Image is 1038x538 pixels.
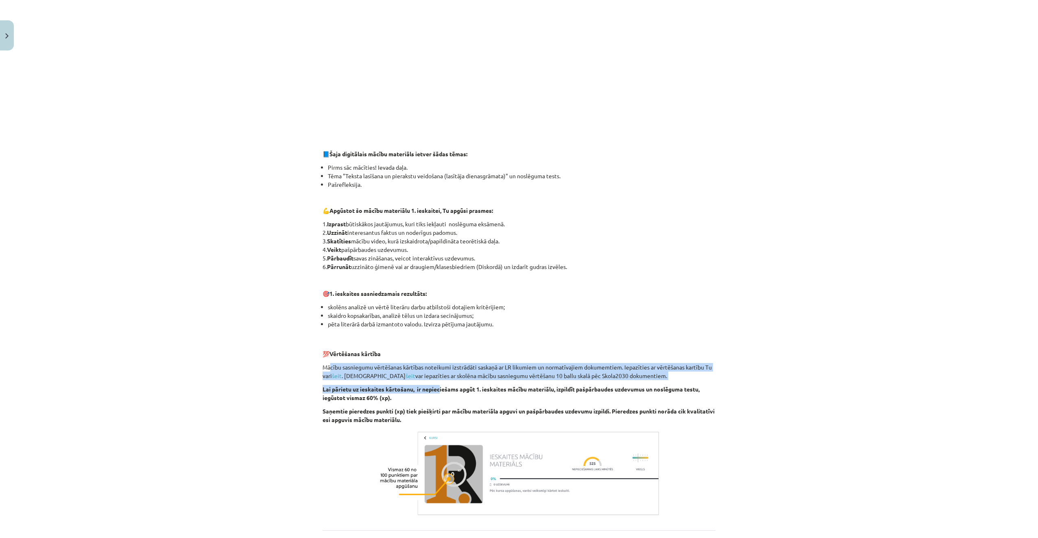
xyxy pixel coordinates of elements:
p: 1. būtiskākos jautājumus, kuri tiks iekļauti noslēguma eksāmenā. 2. interesantus faktus un noderī... [323,220,715,271]
b: Pārrunāt [327,263,351,270]
p: 🎯 [323,289,715,298]
b: Skatīties [327,237,351,245]
b: Pārbaudīt [327,254,353,262]
li: skaidro kopsakarības, analizē tēlus un izdara secinājumus; [328,311,715,320]
li: Pašrefleksija. [328,180,715,189]
strong: 1. ieskaites sasniedzamais rezultāts: [329,290,427,297]
b: Lai pārietu uz ieskaites kārtošanu, ir nepieciešams apgūt 1. ieskaites mācību materiālu, izpildīt... [323,385,700,401]
b: Saņemtie pieredzes punkti (xp) tiek piešķirti par mācību materiāla apguvi un pašpārbaudes uzdevum... [323,407,715,423]
b: Uzzināt [327,229,347,236]
b: Izprast [327,220,346,227]
a: šeit [332,372,342,379]
li: pēta literārā darbā izmantoto valodu. Izvirza pētījuma jautājumu. [328,320,715,337]
img: icon-close-lesson-0947bae3869378f0d4975bcd49f059093ad1ed9edebbc8119c70593378902aed.svg [5,33,9,39]
p: 💯 [323,341,715,358]
b: Vērtēšanas kārtība [329,350,381,357]
p: Mācību sasniegumu vērtēšanas kārtības noteikumi izstrādāti saskaņā ar LR likumiem un normatīvajie... [323,363,715,380]
li: Pirms sāc mācīties! Ievada daļa. [328,163,715,172]
b: Apgūstot šo mācību materiālu 1. ieskaitei, Tu apgūsi prasmes: [329,207,493,214]
strong: Šaja digitālais mācību materiāls ietver šādas tēmas: [329,150,467,157]
li: skolēns analizē un vērtē literāru darbu atbilstoši dotajiem kritērijiem; [328,303,715,311]
p: 💪 [323,206,715,215]
p: 📘 [323,150,715,158]
a: šeit [406,372,415,379]
li: Tēma "Teksta lasīšana un pierakstu veidošana (lasītāja dienasgrāmata)" un noslēguma tests. [328,172,715,180]
b: Veikt [327,246,341,253]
